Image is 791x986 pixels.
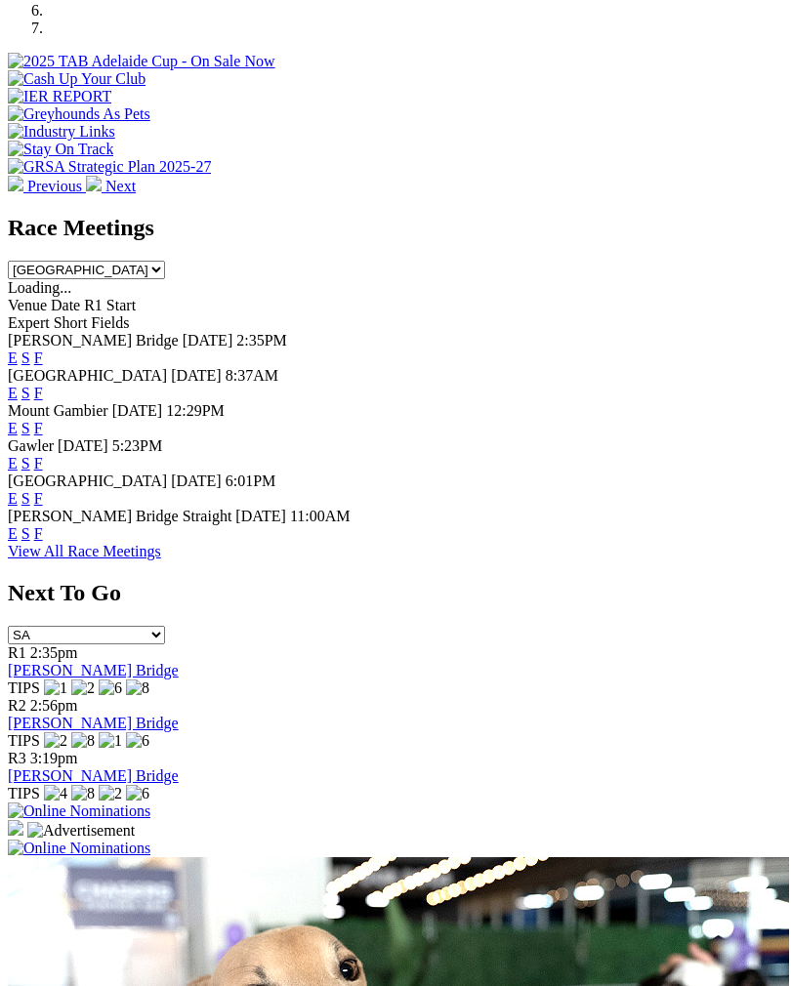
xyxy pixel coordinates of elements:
[8,455,18,472] a: E
[8,732,40,749] span: TIPS
[86,178,136,194] a: Next
[235,508,286,524] span: [DATE]
[21,525,30,542] a: S
[183,332,233,349] span: [DATE]
[30,697,78,714] span: 2:56pm
[30,750,78,766] span: 3:19pm
[44,732,67,750] img: 2
[34,349,43,366] a: F
[71,785,95,802] img: 8
[54,314,88,331] span: Short
[8,472,167,489] span: [GEOGRAPHIC_DATA]
[99,732,122,750] img: 1
[8,420,18,436] a: E
[99,679,122,697] img: 6
[91,314,129,331] span: Fields
[8,715,179,731] a: [PERSON_NAME] Bridge
[8,580,783,606] h2: Next To Go
[226,367,278,384] span: 8:37AM
[21,385,30,401] a: S
[8,141,113,158] img: Stay On Track
[44,679,67,697] img: 1
[8,178,86,194] a: Previous
[21,490,30,507] a: S
[27,822,135,840] img: Advertisement
[8,697,26,714] span: R2
[112,402,163,419] span: [DATE]
[112,437,163,454] span: 5:23PM
[126,732,149,750] img: 6
[21,349,30,366] a: S
[8,105,150,123] img: Greyhounds As Pets
[8,123,115,141] img: Industry Links
[30,644,78,661] span: 2:35pm
[8,543,161,559] a: View All Race Meetings
[105,178,136,194] span: Next
[99,785,122,802] img: 2
[8,53,275,70] img: 2025 TAB Adelaide Cup - On Sale Now
[86,176,102,191] img: chevron-right-pager-white.svg
[71,732,95,750] img: 8
[84,297,136,313] span: R1 Start
[226,472,276,489] span: 6:01PM
[58,437,108,454] span: [DATE]
[8,176,23,191] img: chevron-left-pager-white.svg
[126,679,149,697] img: 8
[8,314,50,331] span: Expert
[8,490,18,507] a: E
[8,525,18,542] a: E
[8,679,40,696] span: TIPS
[8,385,18,401] a: E
[126,785,149,802] img: 6
[21,455,30,472] a: S
[8,279,71,296] span: Loading...
[236,332,287,349] span: 2:35PM
[51,297,80,313] span: Date
[34,455,43,472] a: F
[171,367,222,384] span: [DATE]
[8,820,23,836] img: 15187_Greyhounds_GreysPlayCentral_Resize_SA_WebsiteBanner_300x115_2025.jpg
[8,215,783,241] h2: Race Meetings
[34,385,43,401] a: F
[44,785,67,802] img: 4
[34,525,43,542] a: F
[8,367,167,384] span: [GEOGRAPHIC_DATA]
[8,802,150,820] img: Online Nominations
[8,662,179,678] a: [PERSON_NAME] Bridge
[166,402,225,419] span: 12:29PM
[34,420,43,436] a: F
[8,297,47,313] span: Venue
[8,158,211,176] img: GRSA Strategic Plan 2025-27
[8,88,111,105] img: IER REPORT
[290,508,351,524] span: 11:00AM
[8,349,18,366] a: E
[171,472,222,489] span: [DATE]
[8,508,231,524] span: [PERSON_NAME] Bridge Straight
[34,490,43,507] a: F
[8,644,26,661] span: R1
[8,767,179,784] a: [PERSON_NAME] Bridge
[21,420,30,436] a: S
[8,785,40,801] span: TIPS
[27,178,82,194] span: Previous
[8,750,26,766] span: R3
[8,332,179,349] span: [PERSON_NAME] Bridge
[71,679,95,697] img: 2
[8,402,108,419] span: Mount Gambier
[8,437,54,454] span: Gawler
[8,70,146,88] img: Cash Up Your Club
[8,840,150,857] img: Online Nominations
